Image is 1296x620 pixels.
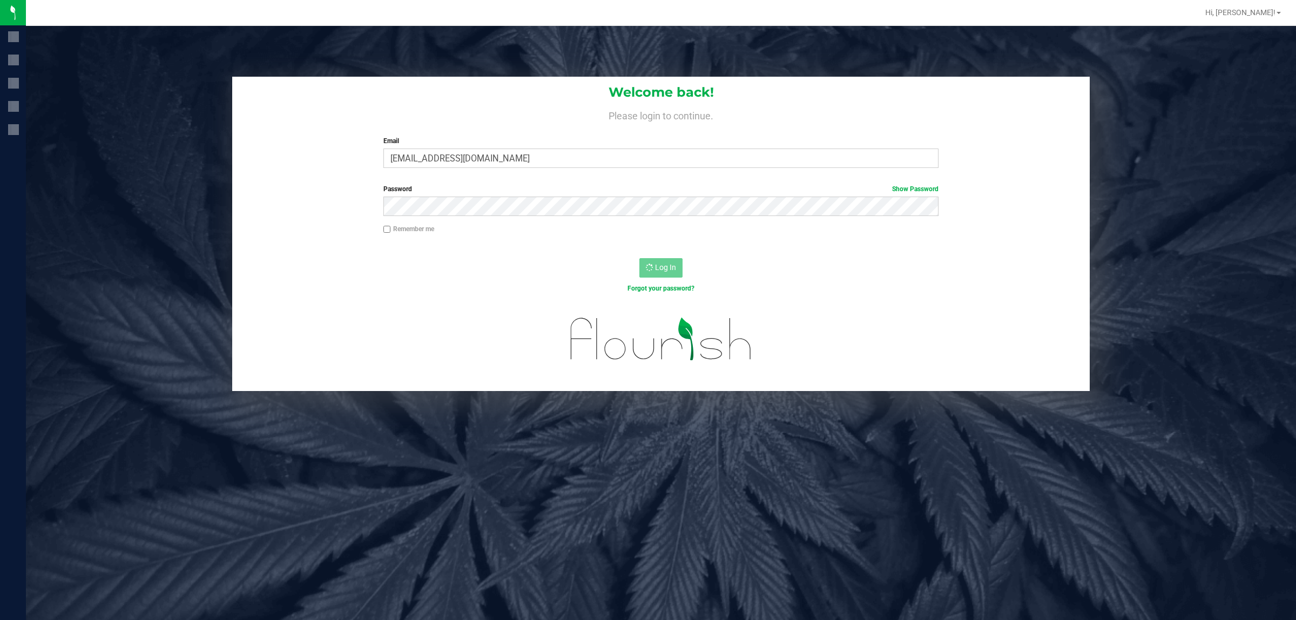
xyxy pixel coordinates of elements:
[232,85,1090,99] h1: Welcome back!
[639,258,683,278] button: Log In
[892,185,939,193] a: Show Password
[232,108,1090,121] h4: Please login to continue.
[655,263,676,272] span: Log In
[383,185,412,193] span: Password
[383,224,434,234] label: Remember me
[1205,8,1275,17] span: Hi, [PERSON_NAME]!
[627,285,694,292] a: Forgot your password?
[383,136,939,146] label: Email
[554,305,768,374] img: flourish_logo.svg
[383,226,391,233] input: Remember me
